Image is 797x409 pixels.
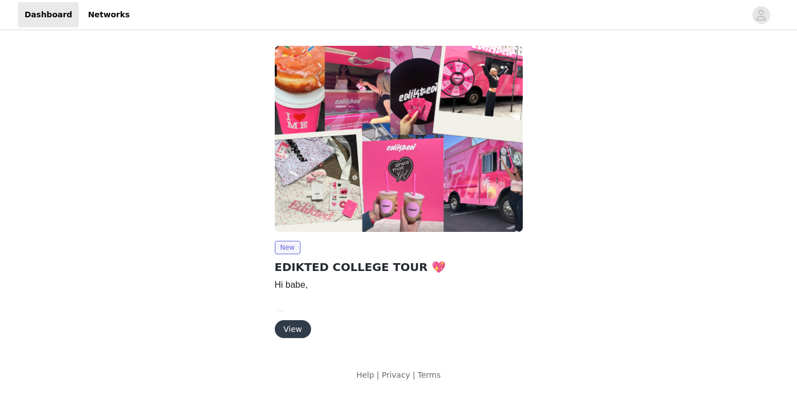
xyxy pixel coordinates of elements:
[275,46,523,232] img: Edikted
[275,241,300,254] span: New
[275,280,308,289] span: Hi babe,
[381,370,410,379] a: Privacy
[275,325,311,334] a: View
[376,370,379,379] span: |
[81,2,136,27] a: Networks
[413,370,416,379] span: |
[356,370,374,379] a: Help
[756,6,766,24] div: avatar
[18,2,79,27] a: Dashboard
[418,370,441,379] a: Terms
[275,259,523,275] h2: EDIKTED COLLEGE TOUR 💖
[275,320,311,338] button: View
